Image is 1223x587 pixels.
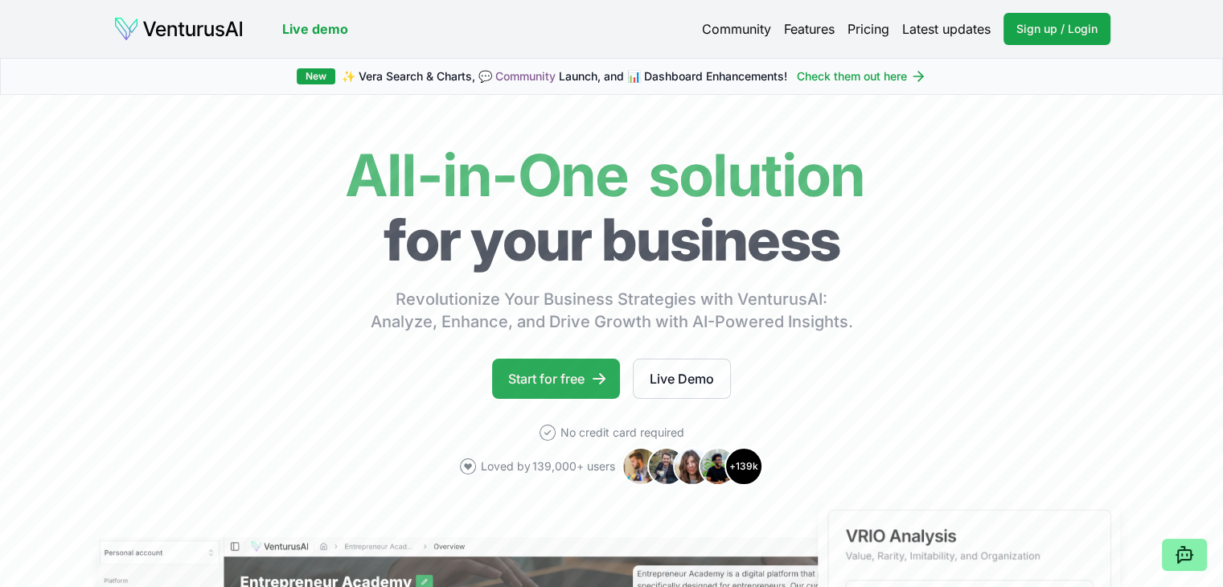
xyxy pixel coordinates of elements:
img: Avatar 2 [647,447,686,486]
div: New [297,68,335,84]
a: Community [702,19,771,39]
a: Features [784,19,835,39]
a: Pricing [847,19,889,39]
span: Sign up / Login [1016,21,1098,37]
a: Sign up / Login [1003,13,1110,45]
span: ✨ Vera Search & Charts, 💬 Launch, and 📊 Dashboard Enhancements! [342,68,787,84]
img: Avatar 3 [673,447,712,486]
a: Live demo [282,19,348,39]
a: Live Demo [633,359,731,399]
img: Avatar 1 [622,447,660,486]
a: Check them out here [797,68,926,84]
a: Latest updates [902,19,991,39]
a: Start for free [492,359,620,399]
img: Avatar 4 [699,447,737,486]
img: logo [113,16,244,42]
a: Community [495,69,556,83]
